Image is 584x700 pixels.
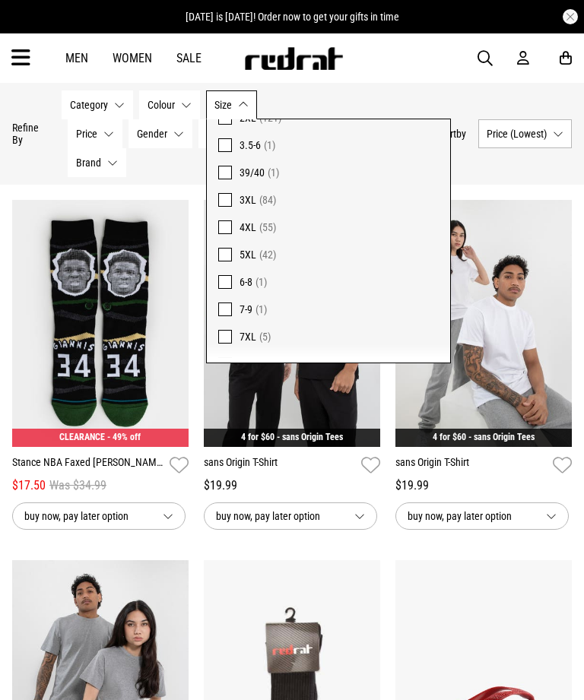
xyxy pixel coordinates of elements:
[59,432,105,442] span: CLEARANCE
[12,455,163,477] a: Stance NBA Faxed [PERSON_NAME]
[12,200,189,447] img: Stance Nba Faxed Giannis Socks in Black
[70,99,108,111] span: Category
[204,477,380,495] div: $19.99
[204,200,380,447] img: Sans Origin T-shirt in Black
[137,128,167,140] span: Gender
[139,90,200,119] button: Colour
[65,51,88,65] a: Men
[259,194,276,206] span: (84)
[129,119,192,148] button: Gender
[255,303,267,315] span: (1)
[204,455,355,477] a: sans Origin T-Shirt
[12,502,186,530] button: buy now, pay later option
[24,507,151,525] span: buy now, pay later option
[241,432,343,442] a: 4 for $60 - sans Origin Tees
[264,139,275,151] span: (1)
[62,90,133,119] button: Category
[76,128,97,140] span: Price
[240,221,256,233] span: 4XL
[395,200,572,447] img: Sans Origin T-shirt in White
[440,125,466,143] button: Sortby
[206,90,257,119] button: Size
[68,119,122,148] button: Price
[259,112,281,124] span: (121)
[12,6,58,52] button: Open LiveChat chat widget
[478,119,572,148] button: Price (Lowest)
[240,303,252,315] span: 7-9
[408,507,534,525] span: buy now, pay later option
[240,276,252,288] span: 6-8
[176,51,202,65] a: Sale
[433,432,535,442] a: 4 for $60 - sans Origin Tees
[259,331,271,343] span: (5)
[240,249,256,261] span: 5XL
[113,51,152,65] a: Women
[49,477,106,495] span: Was $34.99
[148,99,175,111] span: Colour
[240,139,261,151] span: 3.5-6
[248,358,270,370] span: (160)
[259,221,276,233] span: (55)
[395,455,547,477] a: sans Origin T-Shirt
[240,112,256,124] span: 2XL
[204,502,377,530] button: buy now, pay later option
[240,166,265,179] span: 39/40
[206,119,451,363] div: Size
[268,166,279,179] span: (1)
[240,194,256,206] span: 3XL
[395,477,572,495] div: $19.99
[12,122,39,146] p: Refine By
[76,157,101,169] span: Brand
[186,11,399,23] span: [DATE] is [DATE]! Order now to get your gifts in time
[243,47,344,70] img: Redrat logo
[255,276,267,288] span: (1)
[456,128,466,140] span: by
[240,358,245,370] span: L
[216,507,342,525] span: buy now, pay later option
[395,502,569,530] button: buy now, pay later option
[487,128,547,140] span: Price (Lowest)
[107,432,141,442] span: - 49% off
[240,331,256,343] span: 7XL
[214,99,232,111] span: Size
[259,249,276,261] span: (42)
[198,119,267,148] button: Specials
[12,477,46,495] span: $17.50
[68,148,126,177] button: Brand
